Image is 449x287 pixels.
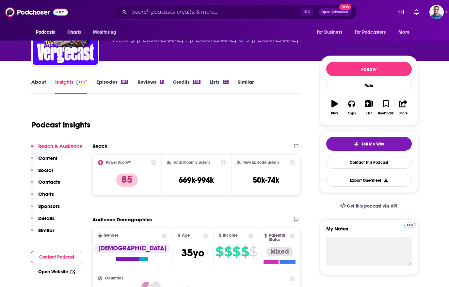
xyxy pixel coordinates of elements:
div: Search podcasts, credits, & more... [111,5,357,20]
span: 35 yo [181,246,204,259]
button: open menu [394,26,418,39]
button: Sponsors [31,203,60,215]
h2: New Episode Listens [243,160,279,165]
button: Follow [326,62,412,76]
span: New [339,4,351,10]
a: Show notifications dropdown [411,7,422,18]
a: Reviews5 [137,79,164,94]
div: Share [399,111,408,115]
span: Income [223,233,238,238]
p: Reach & Audience [38,143,82,149]
button: Social [31,167,53,179]
img: User Profile [429,5,444,19]
button: Show profile menu [429,5,444,19]
h3: 669k-994k [179,175,214,185]
span: Tell Me Why [361,142,384,147]
img: Podchaser Pro [76,80,88,85]
button: Reach & Audience [31,143,82,155]
img: tell me why sparkle [354,142,359,147]
h1: Podcast Insights [31,120,90,130]
button: Details [31,215,55,227]
a: Open Website [38,269,75,275]
img: Podchaser - Follow, Share and Rate Podcasts [5,6,68,18]
h2: Audience Demographics [92,216,152,223]
span: Monitoring [93,28,116,37]
p: Content [38,155,57,161]
span: Parental Status [269,233,289,242]
p: Contacts [38,179,60,185]
button: Contacts [31,179,60,191]
div: Mixed [266,247,293,256]
p: Similar [38,227,54,233]
a: Pro website [404,222,416,228]
div: 919 [121,80,128,84]
span: Get this podcast via API [347,203,397,209]
h2: Power Score™ [106,160,131,165]
button: Export One-Sheet [326,174,412,187]
button: Play [326,96,343,119]
span: $ [224,246,232,257]
span: Open Advanced [321,10,348,14]
button: tell me why sparkleTell Me Why [326,137,412,151]
div: Bookmark [378,111,393,115]
input: Search podcasts, credits, & more... [129,7,301,17]
div: Rate [326,79,412,92]
p: Social [38,167,53,173]
div: 5 [160,80,164,84]
span: $ [233,246,240,257]
div: 125 [193,80,200,84]
button: open menu [350,26,395,39]
a: Charts [63,26,85,39]
span: Logged in as swherley [429,5,444,19]
span: Podcasts [36,28,55,37]
button: Charts [31,191,54,203]
div: Apps [347,111,356,115]
span: More [398,28,409,37]
h3: 50k-74k [253,175,279,185]
span: For Business [317,28,343,37]
button: open menu [312,26,351,39]
button: open menu [31,26,64,39]
p: 85 [116,174,138,187]
span: ⌘ K [301,8,313,16]
a: Show notifications dropdown [395,7,406,18]
span: $ [241,246,249,257]
img: Podchaser Pro [404,223,416,228]
a: Episodes919 [96,79,128,94]
span: Countries [105,276,123,280]
h2: Total Monthly Listens [173,160,210,165]
a: About [31,79,46,94]
a: Contact This Podcast [326,156,412,169]
button: Bookmark [377,96,394,119]
a: Similar [238,79,254,94]
a: Credits125 [173,79,200,94]
span: $ [249,246,257,257]
a: Get this podcast via API [335,198,403,214]
h2: Reach [92,143,107,149]
p: Details [38,215,55,221]
button: Open AdvancedNew [318,8,351,16]
button: open menu [88,26,125,39]
label: My Notes [326,226,412,237]
button: Similar [31,227,54,239]
span: Gender [104,233,118,238]
div: Play [331,111,338,115]
span: Charts [67,28,81,37]
span: For Podcasters [355,28,386,37]
button: Contact Podcast [31,251,82,263]
button: Apps [343,96,360,119]
span: $ [216,246,223,257]
button: Share [394,96,411,119]
span: Age [182,233,190,238]
button: Content [31,155,57,167]
p: Charts [38,191,54,197]
div: List [366,111,372,115]
div: 22 [223,80,229,84]
a: InsightsPodchaser Pro [55,79,88,94]
div: [DEMOGRAPHIC_DATA] [94,244,170,253]
a: Lists22 [210,79,229,94]
button: List [360,96,377,119]
p: Sponsors [38,203,60,209]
